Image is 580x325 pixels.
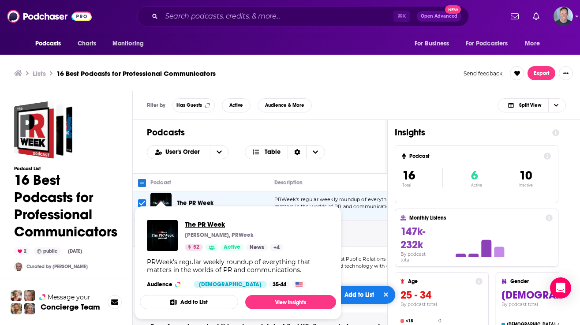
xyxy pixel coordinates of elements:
p: Inactive [519,183,533,187]
span: 147k-232k [400,225,425,251]
button: Choose View [245,145,326,159]
div: 2 [14,247,30,255]
span: Podcasts [35,37,61,50]
a: View Insights [245,295,336,309]
h2: Choose List sort [147,145,229,159]
div: public [34,247,61,255]
a: 52 [185,244,203,251]
button: Audience & More [258,98,312,112]
a: +4 [270,244,283,251]
h3: Podcast List [14,166,118,172]
span: Charts [78,37,97,50]
span: Message your [48,293,90,302]
span: User's Order [165,149,203,155]
span: Active [224,243,240,252]
span: PRWeek's regular weekly roundup of everything that [274,196,406,202]
h4: By podcast total [400,302,483,307]
span: Has Guests [176,103,202,108]
h1: Insights [395,127,545,138]
div: PRWeek's regular weekly roundup of everything that matters in the worlds of PR and communications. [147,258,329,274]
p: [PERSON_NAME], PRWeek [185,232,254,239]
button: Has Guests [172,98,215,112]
a: Active [220,244,244,251]
button: open menu [519,35,551,52]
button: open menu [460,35,521,52]
button: open menu [106,35,155,52]
a: Curated by [PERSON_NAME] [26,264,88,269]
span: 10 [519,168,532,183]
h4: 0 [438,318,442,324]
span: 16 [402,168,415,183]
img: User Profile [554,7,573,26]
span: For Business [415,37,449,50]
div: Search podcasts, credits, & more... [137,6,469,26]
h4: Monthly Listens [409,215,542,221]
button: Active [222,98,251,112]
button: Show More Button [559,66,573,80]
a: The PR Week [185,220,283,228]
h4: <18 [406,318,437,324]
h4: By podcast total [400,251,437,263]
span: Open Advanced [421,14,457,19]
button: Send feedback. [461,70,506,77]
a: Lists [33,69,46,78]
button: Add to List [140,295,238,309]
div: Open Intercom Messenger [550,277,571,299]
div: [DATE] [64,248,86,255]
span: New [445,5,461,14]
h4: Age [408,278,472,284]
h3: Concierge Team [41,303,100,311]
a: The PR Week [177,199,213,208]
span: Inside PR is a weekly look at Public Relations and where it [274,256,418,262]
span: Logged in as ryanjbowling [554,7,573,26]
h3: 25 - 34 [400,288,483,302]
div: [DEMOGRAPHIC_DATA] [194,281,267,288]
div: Podcast [150,177,171,188]
img: The PR Week [147,220,178,251]
button: Choose View [498,98,566,112]
button: open menu [210,146,228,159]
img: Jules Profile [24,290,35,301]
a: News [246,244,268,251]
span: More [525,37,540,50]
button: Show profile menu [554,7,573,26]
img: Podchaser - Follow, Share and Rate Podcasts [7,8,92,25]
span: The PR Week [177,199,213,207]
span: 52 [193,243,199,252]
input: Search podcasts, credits, & more... [161,9,393,23]
button: Open AdvancedNew [417,11,461,22]
h3: Filter by [147,102,165,108]
div: Sort Direction [288,146,306,159]
img: Jon Profile [11,303,22,314]
h3: 16 Best Podcasts for Professional Communicators [56,69,216,78]
h4: Podcast [409,153,540,159]
button: Export [528,66,555,80]
h1: 16 Best Podcasts for Professional Communicators [14,172,118,240]
a: Charts [72,35,102,52]
h1: Podcasts [147,127,373,138]
button: open menu [408,35,460,52]
p: Total [402,183,442,187]
span: For Podcasters [466,37,508,50]
div: Description [274,177,303,188]
img: Barbara Profile [24,303,35,314]
span: Audience & More [265,103,304,108]
img: Sydney Profile [11,290,22,301]
button: open menu [29,35,73,52]
span: Active [229,103,243,108]
p: Active [471,183,482,187]
span: Monitoring [112,37,144,50]
span: Toggle select row [138,199,146,207]
img: The PR Week [150,193,172,214]
a: 16 Best Podcasts for Professional Communicators [14,101,72,159]
img: Durganstyle [14,262,23,271]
